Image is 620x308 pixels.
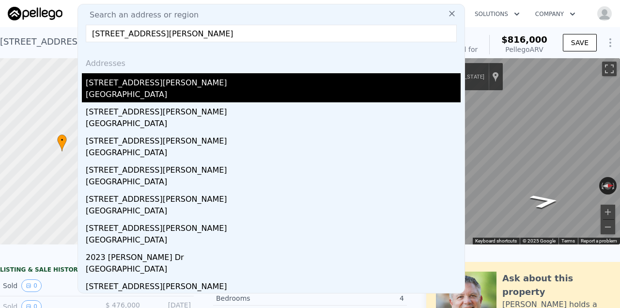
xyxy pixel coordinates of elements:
div: [STREET_ADDRESS][PERSON_NAME] [86,277,461,292]
div: [STREET_ADDRESS][PERSON_NAME] [86,102,461,118]
button: Toggle fullscreen view [602,62,617,76]
button: Keyboard shortcuts [475,238,517,244]
button: Rotate clockwise [611,177,617,195]
button: Rotate counterclockwise [599,177,604,195]
a: Terms [561,238,575,243]
div: [GEOGRAPHIC_DATA] [86,176,461,190]
div: [GEOGRAPHIC_DATA] [86,234,461,248]
div: Sold [3,279,89,292]
span: $816,000 [501,34,547,45]
div: Ask about this property [502,272,610,299]
div: [STREET_ADDRESS][PERSON_NAME] [86,131,461,147]
span: © 2025 Google [523,238,556,243]
div: Street View [398,58,620,244]
div: Map [398,58,620,244]
div: [GEOGRAPHIC_DATA] [86,205,461,219]
button: Reset the view [599,182,617,190]
button: SAVE [563,34,597,51]
button: View historical data [21,279,42,292]
a: Report a problem [581,238,617,243]
div: [GEOGRAPHIC_DATA] [86,263,461,277]
span: • [57,136,67,145]
path: Go North, Emerald Park Ct [517,191,572,211]
div: [GEOGRAPHIC_DATA] [86,89,461,102]
div: 2023 [PERSON_NAME] Dr [86,248,461,263]
div: [STREET_ADDRESS][PERSON_NAME] [86,161,461,176]
img: avatar [597,6,612,21]
div: [GEOGRAPHIC_DATA] [86,118,461,131]
button: Zoom out [601,220,615,234]
span: Search an address or region [82,9,199,21]
button: Company [527,5,583,23]
div: • [57,134,67,151]
div: [STREET_ADDRESS][PERSON_NAME] [86,219,461,234]
button: Solutions [467,5,527,23]
div: [STREET_ADDRESS][PERSON_NAME] [86,190,461,205]
img: Pellego [8,7,62,20]
div: [STREET_ADDRESS][PERSON_NAME] [86,73,461,89]
div: Bedrooms [216,293,310,303]
input: Enter an address, city, region, neighborhood or zip code [86,25,457,42]
button: Show Options [601,33,620,52]
div: Pellego ARV [501,45,547,54]
div: 4 [310,293,404,303]
a: Show location on map [492,71,499,82]
div: Addresses [82,50,461,73]
div: [GEOGRAPHIC_DATA] [86,292,461,306]
div: [GEOGRAPHIC_DATA] [86,147,461,161]
button: Zoom in [601,205,615,219]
